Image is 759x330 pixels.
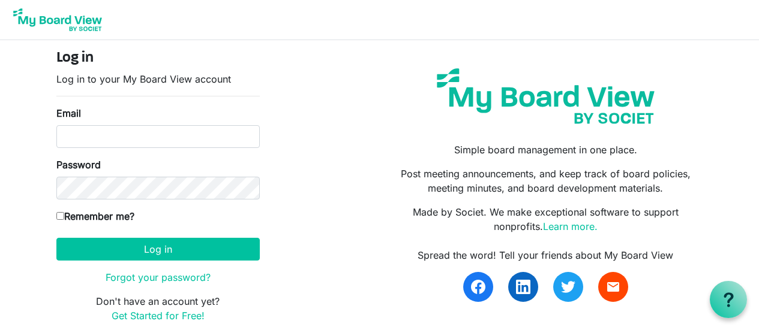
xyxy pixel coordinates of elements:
img: my-board-view-societ.svg [428,59,664,133]
p: Simple board management in one place. [388,143,703,157]
img: twitter.svg [561,280,575,294]
p: Post meeting announcements, and keep track of board policies, meeting minutes, and board developm... [388,166,703,195]
p: Made by Societ. We make exceptional software to support nonprofits. [388,205,703,234]
label: Password [56,158,101,172]
a: Forgot your password? [106,271,211,283]
a: Get Started for Free! [112,310,205,322]
h4: Log in [56,50,260,67]
label: Email [56,106,81,120]
img: facebook.svg [471,280,485,294]
a: email [598,272,628,302]
input: Remember me? [56,212,64,220]
p: Don't have an account yet? [56,294,260,323]
img: My Board View Logo [10,5,106,35]
div: Spread the word! Tell your friends about My Board View [388,248,703,262]
label: Remember me? [56,209,134,223]
a: Learn more. [543,220,598,232]
span: email [606,280,620,294]
button: Log in [56,238,260,261]
img: linkedin.svg [516,280,530,294]
p: Log in to your My Board View account [56,72,260,86]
